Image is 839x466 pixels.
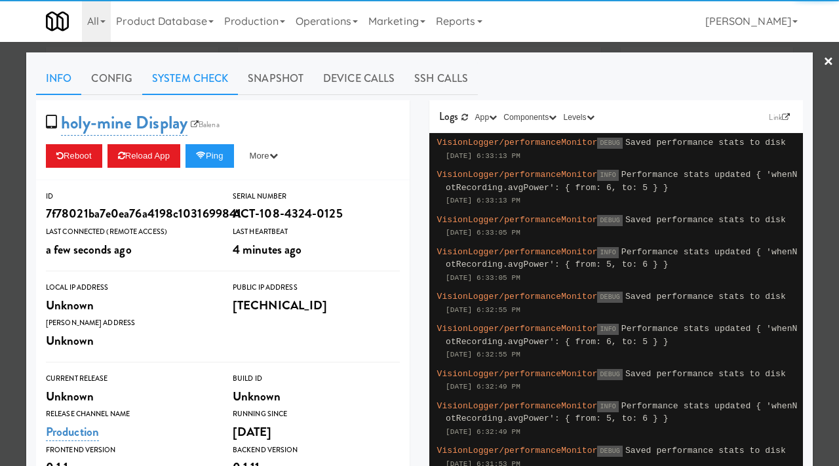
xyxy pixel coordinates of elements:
[625,369,786,379] span: Saved performance stats to disk
[46,408,213,421] div: Release Channel Name
[446,170,798,193] span: Performance stats updated { 'whenNotRecording.avgPower': { from: 6, to: 5 } }
[597,215,623,226] span: DEBUG
[46,241,132,258] span: a few seconds ago
[46,225,213,239] div: Last Connected (Remote Access)
[239,144,288,168] button: More
[46,372,213,385] div: Current Release
[446,247,798,270] span: Performance stats updated { 'whenNotRecording.avgPower': { from: 5, to: 6 } }
[823,42,834,83] a: ×
[625,215,786,225] span: Saved performance stats to disk
[142,62,238,95] a: System Check
[597,369,623,380] span: DEBUG
[597,247,618,258] span: INFO
[446,324,798,347] span: Performance stats updated { 'whenNotRecording.avgPower': { from: 6, to: 5 } }
[446,383,520,391] span: [DATE] 6:32:49 PM
[46,317,213,330] div: [PERSON_NAME] Address
[46,294,213,317] div: Unknown
[446,229,520,237] span: [DATE] 6:33:05 PM
[46,10,69,33] img: Micromart
[597,170,618,181] span: INFO
[187,118,223,131] a: Balena
[446,428,520,436] span: [DATE] 6:32:49 PM
[36,62,81,95] a: Info
[446,351,520,359] span: [DATE] 6:32:55 PM
[233,281,400,294] div: Public IP Address
[597,292,623,303] span: DEBUG
[560,111,597,124] button: Levels
[46,444,213,457] div: Frontend Version
[437,369,598,379] span: VisionLogger/performanceMonitor
[233,423,272,440] span: [DATE]
[46,385,213,408] div: Unknown
[46,423,99,441] a: Production
[61,110,187,136] a: holy-mine Display
[437,247,598,257] span: VisionLogger/performanceMonitor
[46,203,213,225] div: 7f78021ba7e0ea76a4198c1031699841
[437,446,598,456] span: VisionLogger/performanceMonitor
[437,292,598,301] span: VisionLogger/performanceMonitor
[233,372,400,385] div: Build Id
[233,225,400,239] div: Last Heartbeat
[233,294,400,317] div: [TECHNICAL_ID]
[625,292,786,301] span: Saved performance stats to disk
[233,190,400,203] div: Serial Number
[404,62,478,95] a: SSH Calls
[233,444,400,457] div: Backend Version
[46,144,102,168] button: Reboot
[597,446,623,457] span: DEBUG
[437,138,598,147] span: VisionLogger/performanceMonitor
[597,138,623,149] span: DEBUG
[597,401,618,412] span: INFO
[46,281,213,294] div: Local IP Address
[446,274,520,282] span: [DATE] 6:33:05 PM
[185,144,234,168] button: Ping
[766,111,793,124] a: Link
[597,324,618,335] span: INFO
[439,109,458,124] span: Logs
[437,215,598,225] span: VisionLogger/performanceMonitor
[233,241,302,258] span: 4 minutes ago
[46,190,213,203] div: ID
[437,324,598,334] span: VisionLogger/performanceMonitor
[446,197,520,204] span: [DATE] 6:33:13 PM
[81,62,142,95] a: Config
[446,401,798,424] span: Performance stats updated { 'whenNotRecording.avgPower': { from: 5, to: 6 } }
[446,306,520,314] span: [DATE] 6:32:55 PM
[233,385,400,408] div: Unknown
[472,111,501,124] button: App
[437,401,598,411] span: VisionLogger/performanceMonitor
[625,446,786,456] span: Saved performance stats to disk
[446,152,520,160] span: [DATE] 6:33:13 PM
[238,62,313,95] a: Snapshot
[625,138,786,147] span: Saved performance stats to disk
[233,203,400,225] div: ACT-108-4324-0125
[46,330,213,352] div: Unknown
[107,144,180,168] button: Reload App
[437,170,598,180] span: VisionLogger/performanceMonitor
[313,62,404,95] a: Device Calls
[500,111,560,124] button: Components
[233,408,400,421] div: Running Since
